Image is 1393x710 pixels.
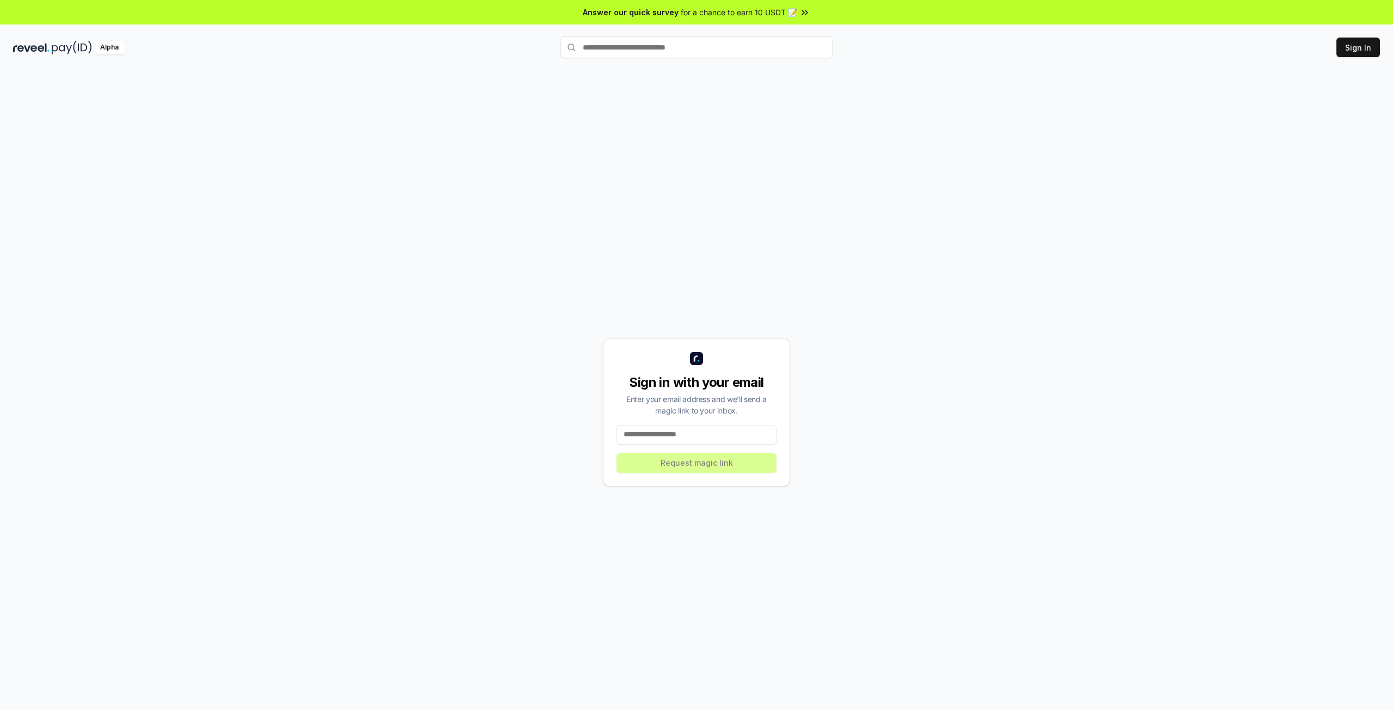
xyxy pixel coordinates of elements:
span: Answer our quick survey [583,7,679,18]
button: Sign In [1336,38,1380,57]
span: for a chance to earn 10 USDT 📝 [681,7,797,18]
img: pay_id [52,41,92,54]
img: reveel_dark [13,41,50,54]
img: logo_small [690,352,703,365]
div: Alpha [94,41,125,54]
div: Enter your email address and we’ll send a magic link to your inbox. [617,393,776,416]
div: Sign in with your email [617,374,776,391]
